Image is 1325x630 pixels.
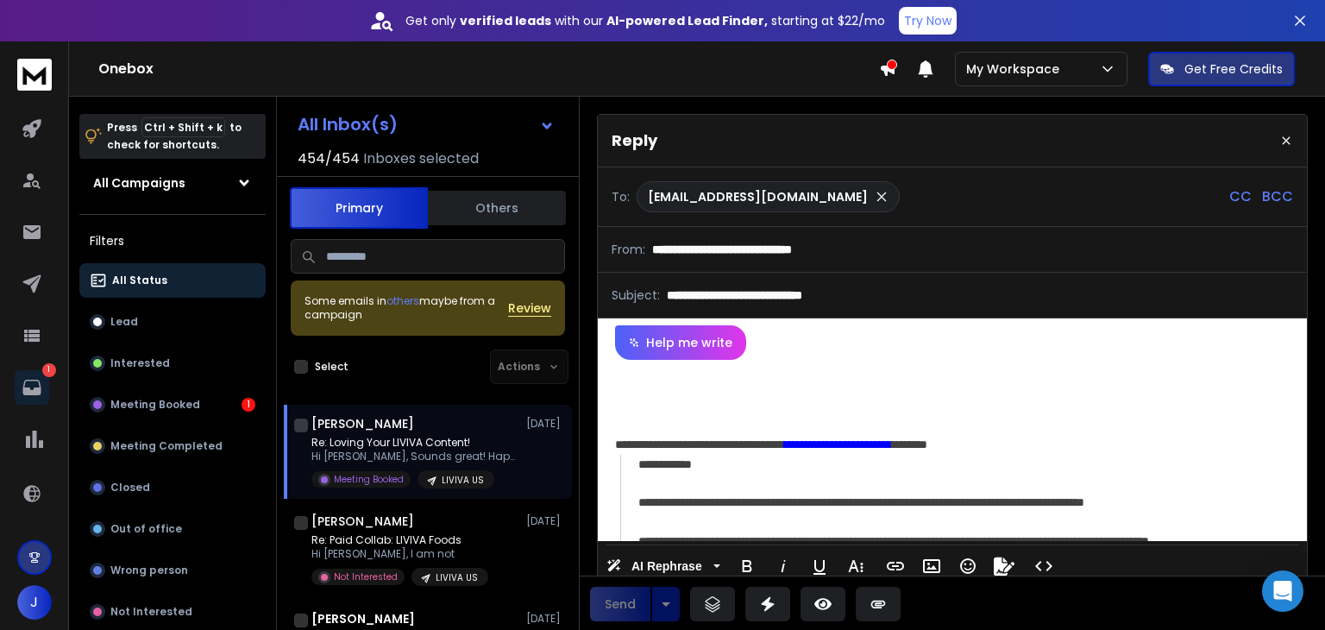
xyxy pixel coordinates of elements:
[311,533,488,547] p: Re: Paid Collab: LIVIVA Foods
[334,473,404,486] p: Meeting Booked
[110,481,150,495] p: Closed
[42,363,56,377] p: 1
[767,549,800,583] button: Italic (Ctrl+I)
[436,571,478,584] p: LIVIVA US
[110,315,138,329] p: Lead
[648,188,868,205] p: [EMAIL_ADDRESS][DOMAIN_NAME]
[79,263,266,298] button: All Status
[17,59,52,91] img: logo
[107,119,242,154] p: Press to check for shortcuts.
[79,512,266,546] button: Out of office
[428,189,566,227] button: Others
[988,549,1020,583] button: Signature
[79,166,266,200] button: All Campaigns
[93,174,185,192] h1: All Campaigns
[1148,52,1295,86] button: Get Free Credits
[79,229,266,253] h3: Filters
[526,612,565,626] p: [DATE]
[628,559,706,574] span: AI Rephrase
[311,610,415,627] h1: [PERSON_NAME]
[110,439,223,453] p: Meeting Completed
[298,148,360,169] span: 454 / 454
[110,522,182,536] p: Out of office
[405,12,885,29] p: Get only with our starting at $22/mo
[460,12,551,29] strong: verified leads
[79,387,266,422] button: Meeting Booked1
[79,595,266,629] button: Not Interested
[334,570,398,583] p: Not Interested
[242,398,255,412] div: 1
[879,549,912,583] button: Insert Link (Ctrl+K)
[141,117,225,137] span: Ctrl + Shift + k
[311,547,488,561] p: Hi [PERSON_NAME], I am not
[112,274,167,287] p: All Status
[311,436,518,450] p: Re: Loving Your LIVIVA Content!
[603,549,724,583] button: AI Rephrase
[508,299,551,317] button: Review
[298,116,398,133] h1: All Inbox(s)
[110,356,170,370] p: Interested
[1262,186,1293,207] p: BCC
[442,474,484,487] p: LIVIVA US
[612,129,657,153] p: Reply
[606,12,768,29] strong: AI-powered Lead Finder,
[966,60,1066,78] p: My Workspace
[612,287,660,304] p: Subject:
[17,585,52,620] button: J
[803,549,836,583] button: Underline (Ctrl+U)
[315,360,349,374] label: Select
[311,450,518,463] p: Hi [PERSON_NAME], Sounds great! Happy
[1229,186,1252,207] p: CC
[612,241,645,258] p: From:
[904,12,951,29] p: Try Now
[290,187,428,229] button: Primary
[110,564,188,577] p: Wrong person
[15,370,49,405] a: 1
[79,346,266,381] button: Interested
[615,325,746,360] button: Help me write
[79,305,266,339] button: Lead
[284,107,568,142] button: All Inbox(s)
[839,549,872,583] button: More Text
[612,188,630,205] p: To:
[1027,549,1060,583] button: Code View
[1184,60,1283,78] p: Get Free Credits
[79,429,266,463] button: Meeting Completed
[915,549,948,583] button: Insert Image (Ctrl+P)
[110,605,192,619] p: Not Interested
[731,549,763,583] button: Bold (Ctrl+B)
[899,7,957,35] button: Try Now
[79,553,266,588] button: Wrong person
[311,415,414,432] h1: [PERSON_NAME]
[526,417,565,431] p: [DATE]
[526,514,565,528] p: [DATE]
[1262,570,1303,612] div: Open Intercom Messenger
[79,470,266,505] button: Closed
[311,513,414,530] h1: [PERSON_NAME]
[951,549,984,583] button: Emoticons
[98,59,879,79] h1: Onebox
[363,148,479,169] h3: Inboxes selected
[110,398,200,412] p: Meeting Booked
[386,293,419,308] span: others
[305,294,508,322] div: Some emails in maybe from a campaign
